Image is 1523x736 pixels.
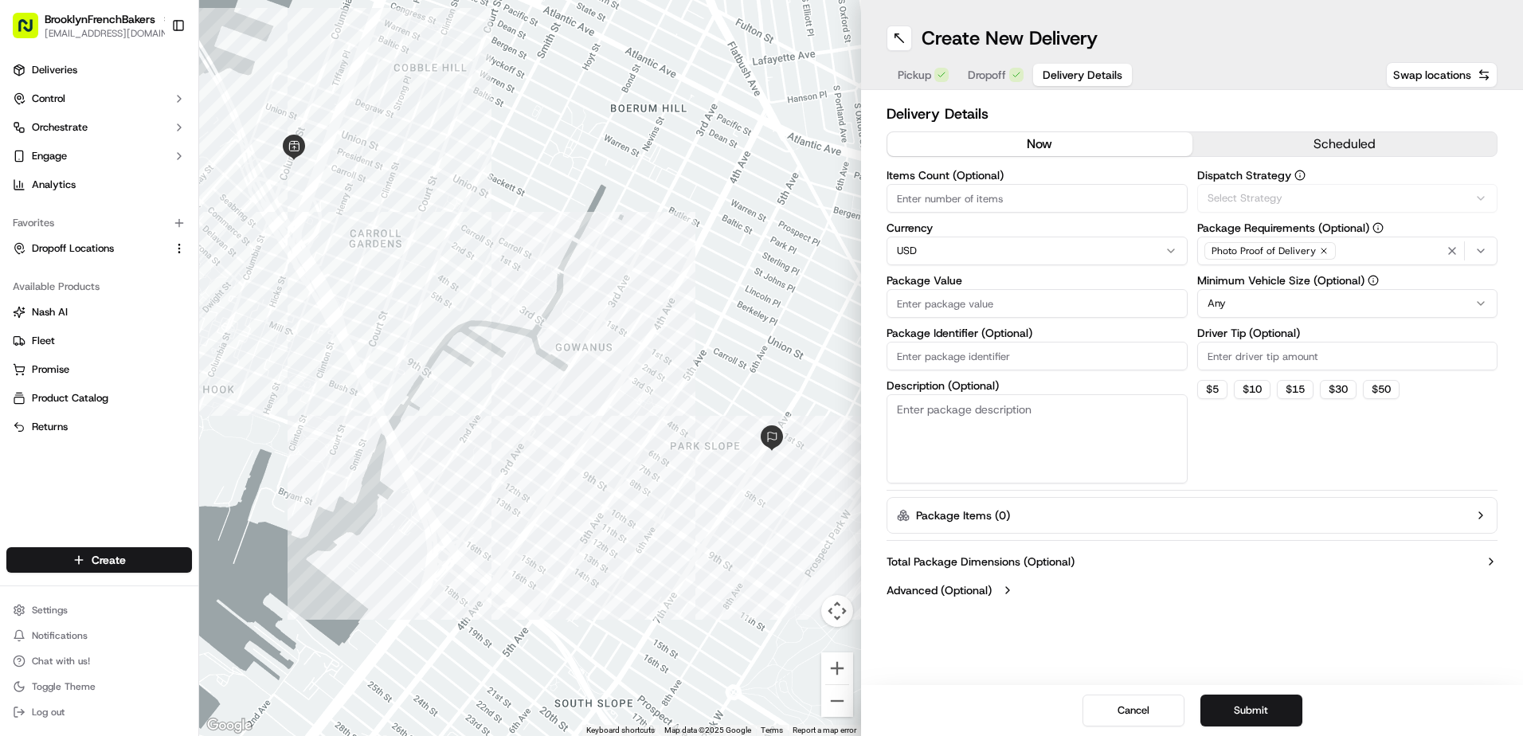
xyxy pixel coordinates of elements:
[6,210,192,236] div: Favorites
[32,241,114,256] span: Dropoff Locations
[1197,327,1498,339] label: Driver Tip (Optional)
[143,290,176,303] span: [DATE]
[16,207,107,220] div: Past conversations
[1197,380,1227,399] button: $5
[793,726,856,734] a: Report a map error
[1368,275,1379,286] button: Minimum Vehicle Size (Optional)
[132,247,138,260] span: •
[1197,222,1498,233] label: Package Requirements (Optional)
[1197,275,1498,286] label: Minimum Vehicle Size (Optional)
[887,289,1188,318] input: Enter package value
[1234,380,1270,399] button: $10
[32,63,77,77] span: Deliveries
[887,554,1075,570] label: Total Package Dimensions (Optional)
[968,67,1006,83] span: Dropoff
[887,275,1188,286] label: Package Value
[32,92,65,106] span: Control
[33,152,62,181] img: 1724597045416-56b7ee45-8013-43a0-a6f9-03cb97ddad50
[16,64,290,89] p: Welcome 👋
[135,358,147,370] div: 💻
[247,204,290,223] button: See all
[1386,62,1498,88] button: Swap locations
[13,241,166,256] a: Dropoff Locations
[32,362,69,377] span: Promise
[6,115,192,140] button: Orchestrate
[45,27,173,40] button: [EMAIL_ADDRESS][DOMAIN_NAME]
[32,706,65,718] span: Log out
[898,67,931,83] span: Pickup
[10,350,128,378] a: 📗Knowledge Base
[821,685,853,717] button: Zoom out
[32,420,68,434] span: Returns
[6,57,192,83] a: Deliveries
[92,552,126,568] span: Create
[135,290,140,303] span: •
[887,222,1188,233] label: Currency
[6,547,192,573] button: Create
[32,680,96,693] span: Toggle Theme
[32,305,68,319] span: Nash AI
[271,157,290,176] button: Start new chat
[6,299,192,325] button: Nash AI
[32,334,55,348] span: Fleet
[6,274,192,299] div: Available Products
[16,232,41,257] img: Nelly AZAMBRE
[13,391,186,405] a: Product Catalog
[32,655,90,667] span: Chat with us!
[16,275,41,300] img: Klarizel Pensader
[1192,132,1498,156] button: scheduled
[887,380,1188,391] label: Description (Optional)
[6,624,192,647] button: Notifications
[1043,67,1122,83] span: Delivery Details
[887,132,1192,156] button: now
[32,149,67,163] span: Engage
[32,391,108,405] span: Product Catalog
[49,247,129,260] span: [PERSON_NAME]
[13,420,186,434] a: Returns
[203,715,256,736] img: Google
[761,726,783,734] a: Terms (opens in new tab)
[16,152,45,181] img: 1736555255976-a54dd68f-1ca7-489b-9aae-adbdc363a1c4
[32,291,45,303] img: 1736555255976-a54dd68f-1ca7-489b-9aae-adbdc363a1c4
[6,143,192,169] button: Engage
[49,290,131,303] span: Klarizel Pensader
[1197,237,1498,265] button: Photo Proof of Delivery
[32,120,88,135] span: Orchestrate
[821,595,853,627] button: Map camera controls
[45,11,155,27] button: BrooklynFrenchBakers
[6,386,192,411] button: Product Catalog
[1200,695,1302,726] button: Submit
[1277,380,1314,399] button: $15
[6,414,192,440] button: Returns
[203,715,256,736] a: Open this area in Google Maps (opens a new window)
[32,629,88,642] span: Notifications
[1212,245,1316,257] span: Photo Proof of Delivery
[141,247,174,260] span: [DATE]
[16,16,48,48] img: Nash
[32,178,76,192] span: Analytics
[16,358,29,370] div: 📗
[586,725,655,736] button: Keyboard shortcuts
[32,356,122,372] span: Knowledge Base
[72,152,261,168] div: Start new chat
[1320,380,1357,399] button: $30
[6,236,192,261] button: Dropoff Locations
[887,327,1188,339] label: Package Identifier (Optional)
[6,675,192,698] button: Toggle Theme
[1372,222,1384,233] button: Package Requirements (Optional)
[41,103,287,119] input: Got a question? Start typing here...
[1294,170,1306,181] button: Dispatch Strategy
[1363,380,1400,399] button: $50
[128,350,262,378] a: 💻API Documentation
[6,650,192,672] button: Chat with us!
[6,328,192,354] button: Fleet
[1083,695,1184,726] button: Cancel
[1197,342,1498,370] input: Enter driver tip amount
[6,701,192,723] button: Log out
[887,184,1188,213] input: Enter number of items
[916,507,1010,523] label: Package Items ( 0 )
[72,168,219,181] div: We're available if you need us!
[6,172,192,198] a: Analytics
